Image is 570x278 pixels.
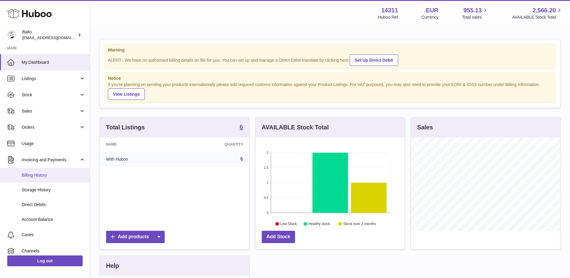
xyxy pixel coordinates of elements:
[240,124,243,130] strong: 6
[426,6,438,14] strong: EUR
[22,35,88,40] span: [EMAIL_ADDRESS][DOMAIN_NAME]
[22,76,79,82] span: Listings
[22,248,85,254] span: Channels
[22,141,85,147] span: Usage
[106,123,145,131] h3: Total Listings
[22,92,79,98] span: Stock
[106,231,165,243] a: Add products
[22,108,79,114] span: Sales
[22,187,85,193] span: Storage History
[462,6,489,20] a: 955.13 Total sales
[512,6,563,20] a: 2,566.20 AVAILABLE Stock Total
[22,157,79,163] span: Invoicing and Payments
[532,6,556,14] span: 2,566.20
[267,151,268,154] text: 2
[280,222,297,226] text: Low Stock
[240,156,243,162] a: 6
[264,196,268,199] text: 0.5
[106,262,119,270] h3: Help
[22,232,85,238] span: Cases
[178,137,249,151] th: Quantity
[350,54,398,66] a: Set Up Direct Debit
[512,14,563,20] span: AVAILABLE Stock Total
[100,151,178,167] td: With Huboo
[308,222,330,226] text: Healthy stock
[108,54,552,66] div: ALERT : We have no authorised billing details on file for you. You can set up and manage a Direct...
[267,211,268,215] text: 0
[240,124,243,131] a: 6
[343,222,376,226] text: Stock over 2 months
[381,6,398,14] strong: 14311
[378,14,398,20] div: Huboo Ref
[417,123,433,131] h3: Sales
[267,181,268,184] text: 1
[22,202,85,208] span: Direct Debits
[262,123,329,131] h3: AVAILABLE Stock Total
[108,76,552,81] strong: Notice
[22,125,79,130] span: Orders
[108,47,552,53] strong: Warning
[463,6,482,14] span: 955.13
[264,166,268,169] text: 1.5
[22,217,85,222] span: Account Balance
[262,231,295,243] a: Add Stock
[7,30,16,39] img: internalAdmin-14311@internal.huboo.com
[108,82,552,100] div: If you're planning on sending your products internationally please add required customs informati...
[22,172,85,178] span: Billing History
[22,29,76,41] div: Balto
[108,88,145,100] a: View Listings
[100,137,178,151] th: Name
[462,14,489,20] span: Total sales
[7,255,83,266] a: Log out
[22,60,85,65] span: My Dashboard
[422,14,439,20] div: Currency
